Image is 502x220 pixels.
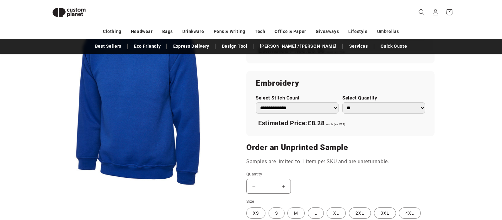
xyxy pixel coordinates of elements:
h2: Embroidery [256,78,425,88]
label: 2XL [349,207,371,219]
a: Clothing [103,26,121,37]
div: Estimated Price: [256,117,425,130]
iframe: Chat Widget [397,152,502,220]
a: Bags [162,26,173,37]
label: L [308,207,324,219]
label: Select Stitch Count [256,95,339,101]
a: Drinkware [182,26,204,37]
label: XL [327,207,346,219]
a: Tech [255,26,265,37]
media-gallery: Gallery Viewer [47,9,231,193]
a: Best Sellers [92,41,125,52]
a: Services [346,41,371,52]
legend: Size [246,198,255,205]
a: Office & Paper [275,26,306,37]
a: Quick Quote [377,41,410,52]
a: Eco Friendly [131,41,164,52]
a: Express Delivery [170,41,212,52]
label: Select Quantity [342,95,425,101]
a: [PERSON_NAME] / [PERSON_NAME] [257,41,339,52]
a: Pens & Writing [214,26,245,37]
a: Umbrellas [377,26,399,37]
label: XS [246,207,265,219]
label: Quantity [246,171,384,177]
span: each (ex VAT) [326,123,345,126]
img: Custom Planet [47,3,91,22]
a: Headwear [131,26,153,37]
h2: Order an Unprinted Sample [246,142,435,153]
label: S [269,207,285,219]
p: Samples are limited to 1 item per SKU and are unreturnable. [246,157,435,166]
summary: Search [415,5,429,19]
a: Lifestyle [348,26,367,37]
span: £8.28 [307,119,324,127]
label: 3XL [374,207,396,219]
a: Design Tool [219,41,251,52]
a: Giveaways [316,26,339,37]
label: M [287,207,305,219]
